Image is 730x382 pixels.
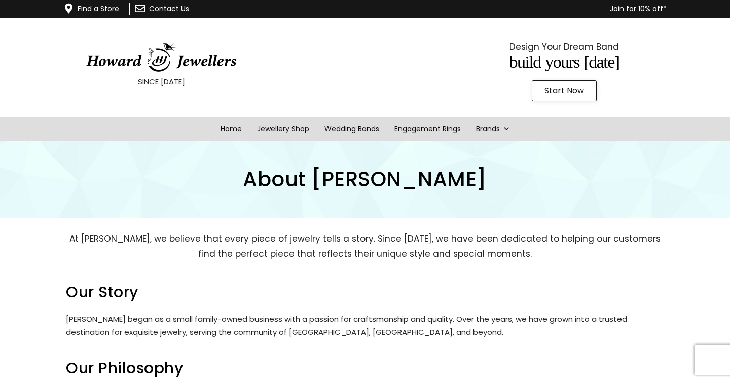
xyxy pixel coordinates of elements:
a: Home [213,117,249,141]
span: Build Yours [DATE] [509,53,619,71]
img: HowardJewellersLogo-04 [85,42,237,72]
span: Start Now [544,87,584,95]
p: Design Your Dream Band [428,39,700,54]
p: [PERSON_NAME] began as a small family-owned business with a passion for craftsmanship and quality... [66,313,664,339]
a: Engagement Rings [387,117,468,141]
a: Jewellery Shop [249,117,317,141]
h2: Our Story [66,285,664,300]
a: Find a Store [78,4,119,14]
a: Wedding Bands [317,117,387,141]
h2: Our Philosophy [66,361,664,376]
a: Start Now [532,80,597,101]
p: Join for 10% off* [249,3,667,15]
p: SINCE [DATE] [25,75,297,88]
p: At [PERSON_NAME], we believe that every piece of jewelry tells a story. Since [DATE], we have bee... [66,232,664,262]
a: Contact Us [149,4,189,14]
a: Brands [468,117,518,141]
h1: About [PERSON_NAME] [66,169,664,189]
